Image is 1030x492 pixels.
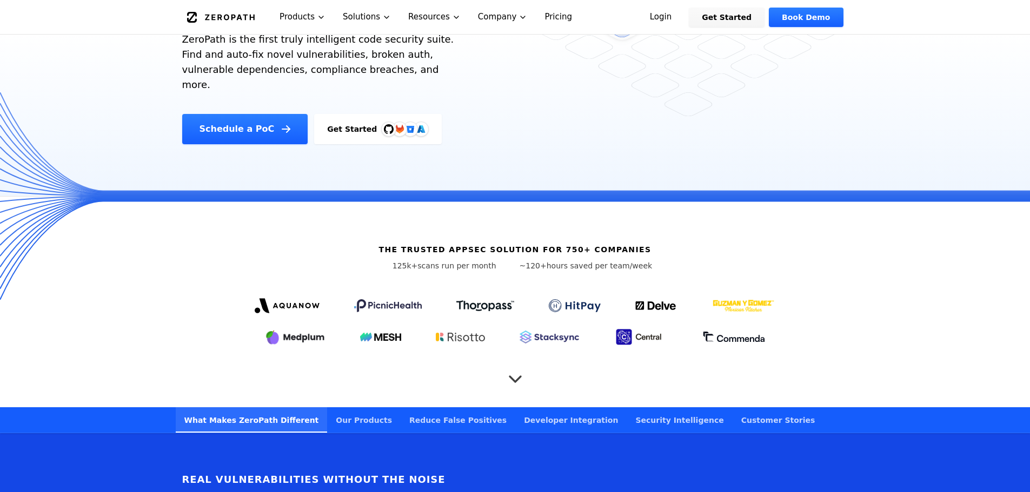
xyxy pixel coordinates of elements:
img: Central [614,327,668,347]
svg: Bitbucket [404,123,416,135]
span: ~120+ [520,261,547,270]
p: hours saved per team/week [520,260,653,271]
a: Security Intelligence [627,407,732,433]
a: Schedule a PoC [182,114,308,144]
a: Our Products [327,407,401,433]
img: GitLab [389,118,410,140]
a: What Makes ZeroPath Different [176,407,328,433]
h6: The trusted AppSec solution for 750+ companies [378,244,651,255]
a: Customer Stories [733,407,824,433]
img: GitHub [384,124,394,134]
a: Reduce False Positives [401,407,515,433]
a: Book Demo [769,8,843,27]
img: Stacksync [520,331,579,343]
img: Medplum [265,328,325,346]
img: Azure [417,125,426,133]
span: 125k+ [393,261,418,270]
button: Scroll to next section [504,363,526,385]
a: Login [637,8,685,27]
h6: Real Vulnerabilities Without the Noise [182,472,446,487]
img: Mesh [360,333,401,341]
a: Get StartedGitHubGitLabAzure [314,114,442,144]
img: Thoropass [456,300,514,311]
img: GYG [712,293,775,319]
a: Get Started [689,8,765,27]
a: Developer Integration [515,407,627,433]
p: scans run per month [378,260,511,271]
p: ZeroPath is the first truly intelligent code security suite. Find and auto-fix novel vulnerabilit... [182,32,459,92]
